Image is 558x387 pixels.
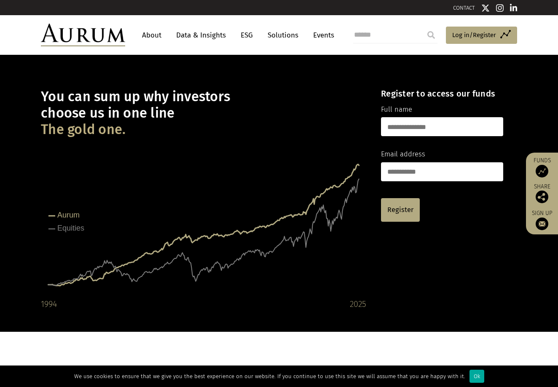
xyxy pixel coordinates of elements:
tspan: Equities [57,224,84,232]
div: Share [530,184,554,203]
h4: Register to access our funds [381,89,503,99]
a: CONTACT [453,5,475,11]
img: Twitter icon [481,4,490,12]
div: Ok [469,370,484,383]
img: Share this post [536,191,548,203]
tspan: Aurum [57,211,80,219]
h1: You can sum up why investors choose us in one line [41,89,366,138]
label: Full name [381,104,412,115]
a: Solutions [263,27,303,43]
div: 2025 [350,297,366,311]
a: Sign up [530,210,554,230]
a: ESG [236,27,257,43]
img: Aurum [41,24,125,46]
a: About [138,27,166,43]
img: Instagram icon [496,4,504,12]
input: Submit [423,27,440,43]
a: Funds [530,157,554,177]
div: 1994 [41,297,57,311]
img: Linkedin icon [510,4,518,12]
a: Events [309,27,334,43]
img: Sign up to our newsletter [536,218,548,230]
img: Access Funds [536,165,548,177]
a: Data & Insights [172,27,230,43]
a: Log in/Register [446,27,517,44]
a: Register [381,198,420,222]
span: Log in/Register [452,30,496,40]
label: Email address [381,149,425,160]
span: The gold one. [41,121,126,138]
